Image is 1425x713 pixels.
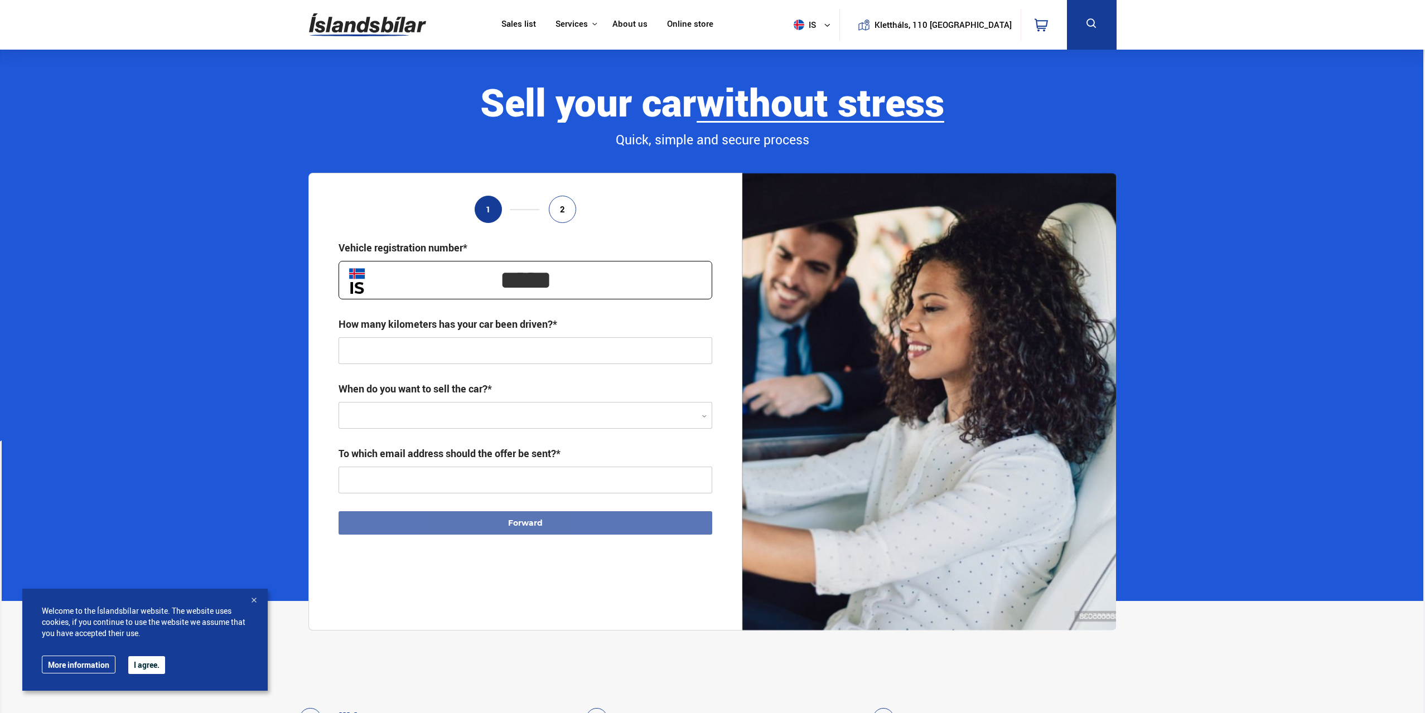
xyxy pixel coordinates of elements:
[555,18,588,29] font: Services
[501,19,536,31] a: Sales list
[616,131,809,148] font: Quick, simple and secure process
[501,18,536,29] font: Sales list
[555,19,588,30] button: Services
[339,511,712,535] button: Forward
[339,241,467,254] font: Vehicle registration number*
[809,19,816,30] font: is
[875,19,1012,30] font: Klettháls, 110 [GEOGRAPHIC_DATA]
[9,4,42,38] button: Open LiveChat chat interface
[339,317,557,331] font: How many kilometers has your car been driven?*
[309,7,426,43] img: G0Ugv5HjCgRt.svg
[42,656,115,673] a: More information
[508,518,543,528] font: Forward
[339,382,492,395] font: When do you want to sell the car?*
[789,8,839,41] button: is
[794,20,804,30] img: svg+xml;base64,PHN2ZyB4bWxucz0iaHR0cDovL3d3dy53My5vcmcvMjAwMC9zdmciIHdpZHRoPSI1MTIiIGhlaWdodD0iNT...
[42,605,245,638] font: Welcome to the Íslandsbílar website. The website uses cookies, if you continue to use the website...
[612,18,648,29] font: About us
[480,76,697,128] font: Sell ​​your car
[849,9,1012,41] a: Klettháls, 110 [GEOGRAPHIC_DATA]
[48,659,109,670] font: More information
[697,76,944,128] font: without stress
[560,203,565,215] font: 2
[128,656,165,674] button: I agree.
[339,447,561,460] font: To which email address should the offer be sent?*
[486,203,491,215] font: 1
[134,659,160,670] font: I agree.
[878,20,1007,30] button: Klettháls, 110 [GEOGRAPHIC_DATA]
[667,19,713,31] a: Online store
[667,18,713,29] font: Online store
[612,19,648,31] a: About us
